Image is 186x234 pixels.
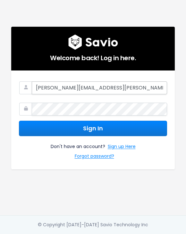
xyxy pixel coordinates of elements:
a: Forgot password? [75,152,114,162]
div: Don't have an account? [19,136,167,161]
keeper-lock: Open Keeper Popup [156,84,163,92]
button: Sign In [19,121,167,136]
input: Your Work Email Address [32,81,167,94]
a: Sign up Here [108,143,136,152]
div: © Copyright [DATE]-[DATE] Savio Technology Inc [38,221,148,229]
